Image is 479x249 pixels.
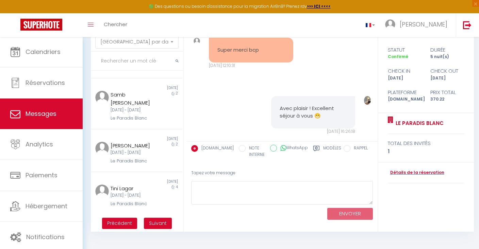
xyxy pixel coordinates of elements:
[149,220,167,227] span: Suivant
[383,88,426,96] div: Plateforme
[383,75,426,82] div: [DATE]
[144,218,172,229] button: Next
[463,21,472,29] img: logout
[26,202,67,210] span: Hébergement
[111,107,155,113] div: [DATE] - [DATE]
[26,140,53,148] span: Analytics
[20,19,62,31] img: Super Booking
[136,85,182,91] div: [DATE]
[111,115,155,122] div: Le Paradis Blanc
[327,208,373,220] button: ENVOYER
[388,139,464,147] div: total des invités
[111,142,155,150] div: [PERSON_NAME]
[426,96,469,103] div: 370.22
[383,96,426,103] div: [DOMAIN_NAME]
[350,145,368,153] label: RAPPEL
[393,119,444,127] a: Le Paradis Blanc
[388,170,444,176] a: Détails de la réservation
[102,218,137,229] button: Previous
[111,91,155,107] div: Samb [PERSON_NAME]
[426,46,469,54] div: durée
[426,67,469,75] div: check out
[107,220,132,227] span: Précédent
[383,67,426,75] div: check in
[111,149,155,156] div: [DATE] - [DATE]
[217,46,284,54] pre: Super merci bcp
[26,171,57,179] span: Paiements
[209,63,293,69] div: [DATE] 12:10:31
[26,109,56,118] span: Messages
[111,158,155,164] div: Le Paradis Blanc
[380,13,456,37] a: ... [PERSON_NAME]
[176,91,178,96] span: 2
[91,52,183,71] input: Rechercher un mot clé
[385,19,395,30] img: ...
[111,192,155,199] div: [DATE] - [DATE]
[26,48,61,56] span: Calendriers
[280,105,347,120] pre: Avec plaisir ! Excellent séjour à vous 😁
[95,142,109,155] img: ...
[104,21,127,28] span: Chercher
[400,20,447,29] span: [PERSON_NAME]
[198,145,234,153] label: [DOMAIN_NAME]
[246,145,265,158] label: NOTE INTERNE
[176,184,178,190] span: 4
[323,145,341,159] label: Modèles
[383,46,426,54] div: statut
[136,179,182,184] div: [DATE]
[388,147,464,156] div: 1
[95,91,109,104] img: ...
[426,75,469,82] div: [DATE]
[99,13,132,37] a: Chercher
[277,145,308,152] label: WhatsApp
[271,128,355,135] div: [DATE] 16:26:18
[26,78,65,87] span: Réservations
[388,54,408,59] span: Confirmé
[307,3,331,9] a: >>> ICI <<<<
[194,38,200,44] img: ...
[95,184,109,198] img: ...
[111,184,155,193] div: Tini Lagar
[111,200,155,207] div: Le Paradis Blanc
[426,54,469,60] div: 5 nuit(s)
[136,136,182,142] div: [DATE]
[426,88,469,96] div: Prix total
[176,142,178,147] span: 2
[26,233,65,241] span: Notifications
[191,165,373,181] div: Tapez votre message
[364,96,370,105] img: ...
